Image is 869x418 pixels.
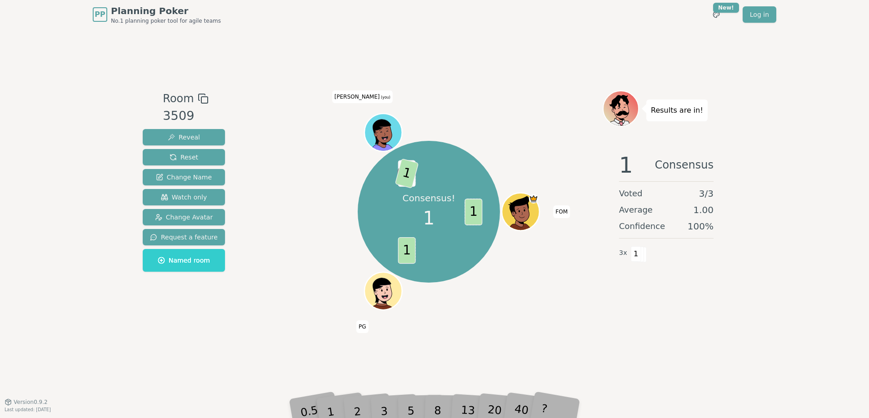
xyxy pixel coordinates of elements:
button: Version0.9.2 [5,398,48,406]
span: 1 [619,154,633,176]
button: New! [708,6,724,23]
span: 1.00 [693,204,714,216]
span: Voted [619,187,643,200]
a: Log in [743,6,776,23]
span: 1 [631,246,641,262]
button: Reset [143,149,225,165]
span: 1 [395,158,419,188]
span: Consensus [655,154,714,176]
span: 3 x [619,248,627,258]
span: Reset [170,153,198,162]
span: Click to change your name [553,205,570,218]
span: 1 [423,204,434,232]
div: New! [713,3,739,13]
span: Request a feature [150,233,218,242]
span: 100 % [688,220,714,233]
button: Change Name [143,169,225,185]
p: Consensus! [403,192,455,204]
span: (you) [380,95,390,100]
span: Watch only [161,193,207,202]
span: Version 0.9.2 [14,398,48,406]
span: Change Avatar [155,213,213,222]
span: 1 [464,199,482,225]
span: FOM is the host [529,194,538,204]
button: Watch only [143,189,225,205]
button: Named room [143,249,225,272]
button: Click to change your avatar [365,115,401,150]
span: Change Name [156,173,212,182]
span: Named room [158,256,210,265]
button: Change Avatar [143,209,225,225]
div: 3509 [163,107,208,125]
span: Reveal [168,133,200,142]
span: PP [95,9,105,20]
span: Room [163,90,194,107]
p: Results are in! [651,104,703,117]
span: Click to change your name [332,90,393,103]
span: No.1 planning poker tool for agile teams [111,17,221,25]
span: Confidence [619,220,665,233]
button: Reveal [143,129,225,145]
span: Average [619,204,653,216]
span: Planning Poker [111,5,221,17]
span: 1 [398,237,415,264]
span: Click to change your name [356,320,369,333]
span: Last updated: [DATE] [5,407,51,412]
span: 3 / 3 [699,187,714,200]
a: PPPlanning PokerNo.1 planning poker tool for agile teams [93,5,221,25]
button: Request a feature [143,229,225,245]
